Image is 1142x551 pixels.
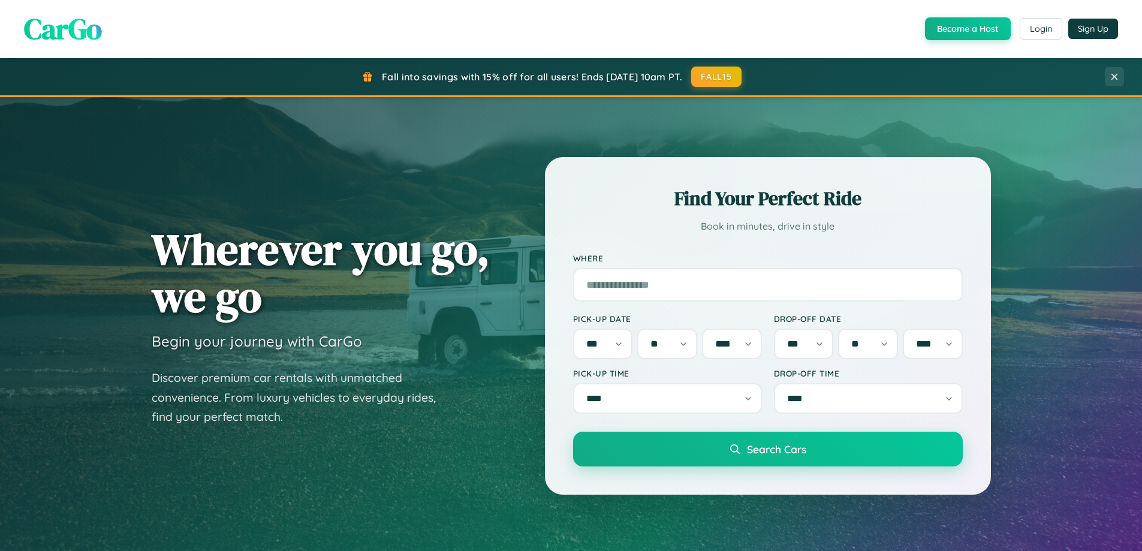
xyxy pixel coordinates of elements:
button: Become a Host [925,17,1011,40]
label: Drop-off Date [774,314,963,324]
label: Pick-up Date [573,314,762,324]
p: Discover premium car rentals with unmatched convenience. From luxury vehicles to everyday rides, ... [152,368,451,427]
span: Fall into savings with 15% off for all users! Ends [DATE] 10am PT. [382,71,682,83]
h3: Begin your journey with CarGo [152,332,362,350]
button: FALL15 [691,67,742,87]
label: Pick-up Time [573,368,762,378]
h2: Find Your Perfect Ride [573,185,963,212]
span: Search Cars [747,442,806,456]
p: Book in minutes, drive in style [573,218,963,235]
span: CarGo [24,9,102,49]
label: Drop-off Time [774,368,963,378]
button: Sign Up [1068,19,1118,39]
h1: Wherever you go, we go [152,225,490,320]
button: Login [1020,18,1062,40]
button: Search Cars [573,432,963,466]
label: Where [573,253,963,263]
